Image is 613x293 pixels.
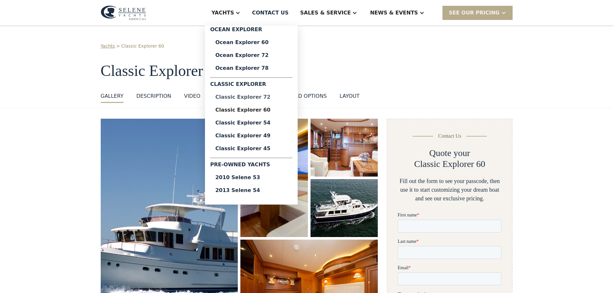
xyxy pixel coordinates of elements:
[215,107,287,113] div: Classic Explorer 60
[210,62,293,75] a: Ocean Explorer 78
[210,91,293,104] a: Classic Explorer 72
[101,43,115,50] a: Yachts
[215,133,287,138] div: Classic Explorer 49
[414,159,485,169] h2: Classic Explorer 60
[215,188,287,193] div: 2013 Selene 54
[442,6,513,20] div: SEE Our Pricing
[300,9,351,17] div: Sales & Service
[121,43,164,50] a: Classic Explorer 60
[211,9,234,17] div: Yachts
[274,92,327,103] a: standard options
[2,261,6,265] input: Yes, I'd like to receive SMS updates.Reply STOP to unsubscribe at any time.
[210,80,293,91] div: Classic Explorer
[116,43,120,50] div: >
[210,161,293,171] div: Pre-Owned Yachts
[101,92,124,103] a: GALLERY
[370,9,418,17] div: News & EVENTS
[136,92,171,103] a: DESCRIPTION
[210,184,293,197] a: 2013 Selene 54
[1,219,103,236] span: Tick the box below to receive occasional updates, exclusive offers, and VIP access via text message.
[101,62,513,79] h1: Classic Explorer 60
[274,92,327,100] div: standard options
[2,281,6,285] input: I want to subscribe to your Newsletter.Unsubscribe any time by clicking the link at the bottom of...
[184,92,200,103] a: VIDEO
[210,36,293,49] a: Ocean Explorer 60
[210,104,293,116] a: Classic Explorer 60
[438,132,461,140] div: Contact Us
[101,5,146,20] img: logo
[210,116,293,129] a: Classic Explorer 54
[339,92,359,103] a: layout
[2,261,99,272] span: Reply STOP to unsubscribe at any time.
[210,171,293,184] a: 2010 Selene 53
[210,142,293,155] a: Classic Explorer 45
[215,53,287,58] div: Ocean Explorer 72
[215,120,287,125] div: Classic Explorer 54
[215,146,287,151] div: Classic Explorer 45
[339,92,359,100] div: layout
[101,92,124,100] div: GALLERY
[311,119,378,177] a: open lightbox
[210,129,293,142] a: Classic Explorer 49
[449,9,500,17] div: SEE Our Pricing
[205,26,298,205] nav: Yachts
[215,175,287,180] div: 2010 Selene 53
[7,261,77,266] strong: Yes, I'd like to receive SMS updates.
[210,26,293,36] div: Ocean Explorer
[210,49,293,62] a: Ocean Explorer 72
[311,179,378,237] a: open lightbox
[1,241,100,252] span: We respect your time - only the good stuff, never spam.
[252,9,289,17] div: Contact US
[215,66,287,71] div: Ocean Explorer 78
[398,177,501,203] div: Fill out the form to see your passcode, then use it to start customizing your dream boat and see ...
[184,92,200,100] div: VIDEO
[215,40,287,45] div: Ocean Explorer 60
[429,148,470,159] h2: Quote your
[215,95,287,100] div: Classic Explorer 72
[136,92,171,100] div: DESCRIPTION
[2,281,59,292] strong: I want to subscribe to your Newsletter.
